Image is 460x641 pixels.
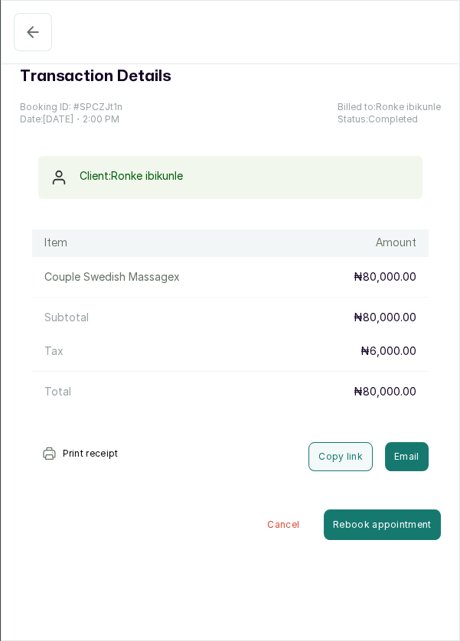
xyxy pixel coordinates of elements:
h1: Item [44,236,67,251]
button: Copy link [308,442,373,471]
p: Billed to: Ronke ibikunle [338,101,441,113]
button: Print receipt [32,438,128,469]
p: Total [44,384,71,399]
h1: Amount [376,236,416,251]
p: Tax [44,343,64,359]
p: ₦80,000.00 [354,384,416,399]
p: ₦80,000.00 [354,310,416,325]
h1: Transaction Details [20,64,171,89]
p: Subtotal [44,310,89,325]
p: ₦6,000.00 [360,343,416,359]
button: Rebook appointment [324,509,440,540]
p: Couple Swedish Massage x [44,269,180,285]
button: Cancel [243,509,324,540]
p: Booking ID: # SPCZJt1n [20,101,122,113]
p: Status: Completed [338,113,441,125]
p: Date: [DATE] ・ 2:00 PM [20,113,122,125]
p: Client: Ronke ibikunle [80,168,410,184]
button: Email [385,442,429,471]
p: ₦80,000.00 [354,269,416,285]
